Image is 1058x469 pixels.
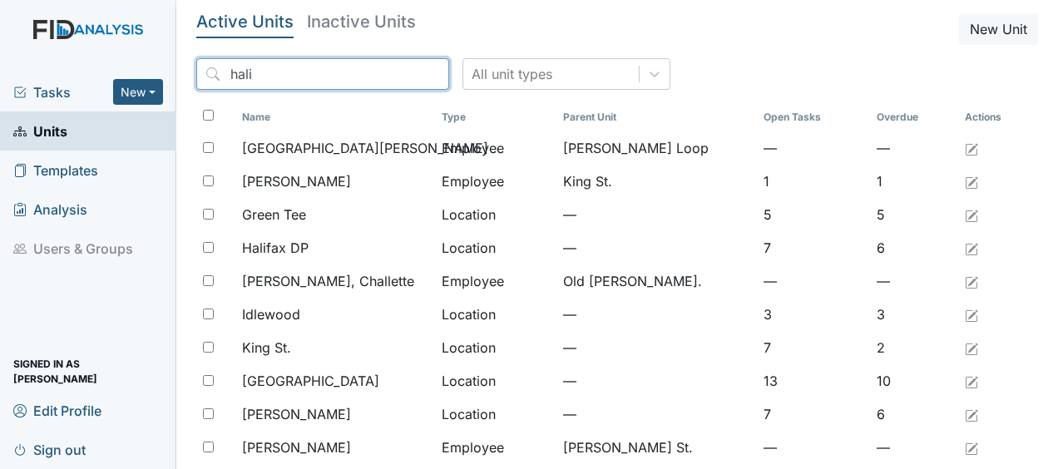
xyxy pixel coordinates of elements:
[235,103,436,131] th: Toggle SortBy
[13,82,113,102] a: Tasks
[556,198,757,231] td: —
[965,338,978,358] a: Edit
[196,58,449,90] input: Search...
[757,165,870,198] td: 1
[870,198,958,231] td: 5
[556,131,757,165] td: [PERSON_NAME] Loop
[870,103,958,131] th: Toggle SortBy
[870,264,958,298] td: —
[435,198,556,231] td: Location
[870,298,958,331] td: 3
[307,13,416,30] h5: Inactive Units
[870,331,958,364] td: 2
[13,397,101,423] span: Edit Profile
[472,64,552,84] div: All unit types
[242,404,351,424] span: [PERSON_NAME]
[556,331,757,364] td: —
[13,196,87,222] span: Analysis
[556,264,757,298] td: Old [PERSON_NAME].
[556,165,757,198] td: King St.
[965,138,978,158] a: Edit
[757,331,870,364] td: 7
[13,437,86,462] span: Sign out
[870,431,958,464] td: —
[242,138,488,158] span: [GEOGRAPHIC_DATA][PERSON_NAME]
[435,131,556,165] td: Employee
[757,264,870,298] td: —
[556,103,757,131] th: Toggle SortBy
[870,231,958,264] td: 6
[757,131,870,165] td: —
[196,13,294,30] h5: Active Units
[757,397,870,431] td: 7
[113,79,163,105] button: New
[556,298,757,331] td: —
[435,165,556,198] td: Employee
[870,364,958,397] td: 10
[435,103,556,131] th: Toggle SortBy
[965,238,978,258] a: Edit
[556,364,757,397] td: —
[556,397,757,431] td: —
[965,404,978,424] a: Edit
[203,110,214,121] input: Toggle All Rows Selected
[870,131,958,165] td: —
[435,298,556,331] td: Location
[435,331,556,364] td: Location
[870,165,958,198] td: 1
[757,103,870,131] th: Toggle SortBy
[242,171,351,191] span: [PERSON_NAME]
[242,437,351,457] span: [PERSON_NAME]
[435,397,556,431] td: Location
[757,431,870,464] td: —
[13,157,98,183] span: Templates
[556,431,757,464] td: [PERSON_NAME] St.
[870,397,958,431] td: 6
[435,364,556,397] td: Location
[965,304,978,324] a: Edit
[757,364,870,397] td: 13
[965,271,978,291] a: Edit
[556,231,757,264] td: —
[242,271,414,291] span: [PERSON_NAME], Challette
[435,264,556,298] td: Employee
[242,205,306,225] span: Green Tee
[242,338,291,358] span: King St.
[965,437,978,457] a: Edit
[13,358,163,384] span: Signed in as [PERSON_NAME]
[958,103,1038,131] th: Actions
[965,205,978,225] a: Edit
[959,13,1038,45] button: New Unit
[965,171,978,191] a: Edit
[242,238,309,258] span: Halifax DP
[435,231,556,264] td: Location
[242,371,379,391] span: [GEOGRAPHIC_DATA]
[757,231,870,264] td: 7
[757,198,870,231] td: 5
[242,304,300,324] span: Idlewood
[435,431,556,464] td: Employee
[757,298,870,331] td: 3
[13,118,67,144] span: Units
[965,371,978,391] a: Edit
